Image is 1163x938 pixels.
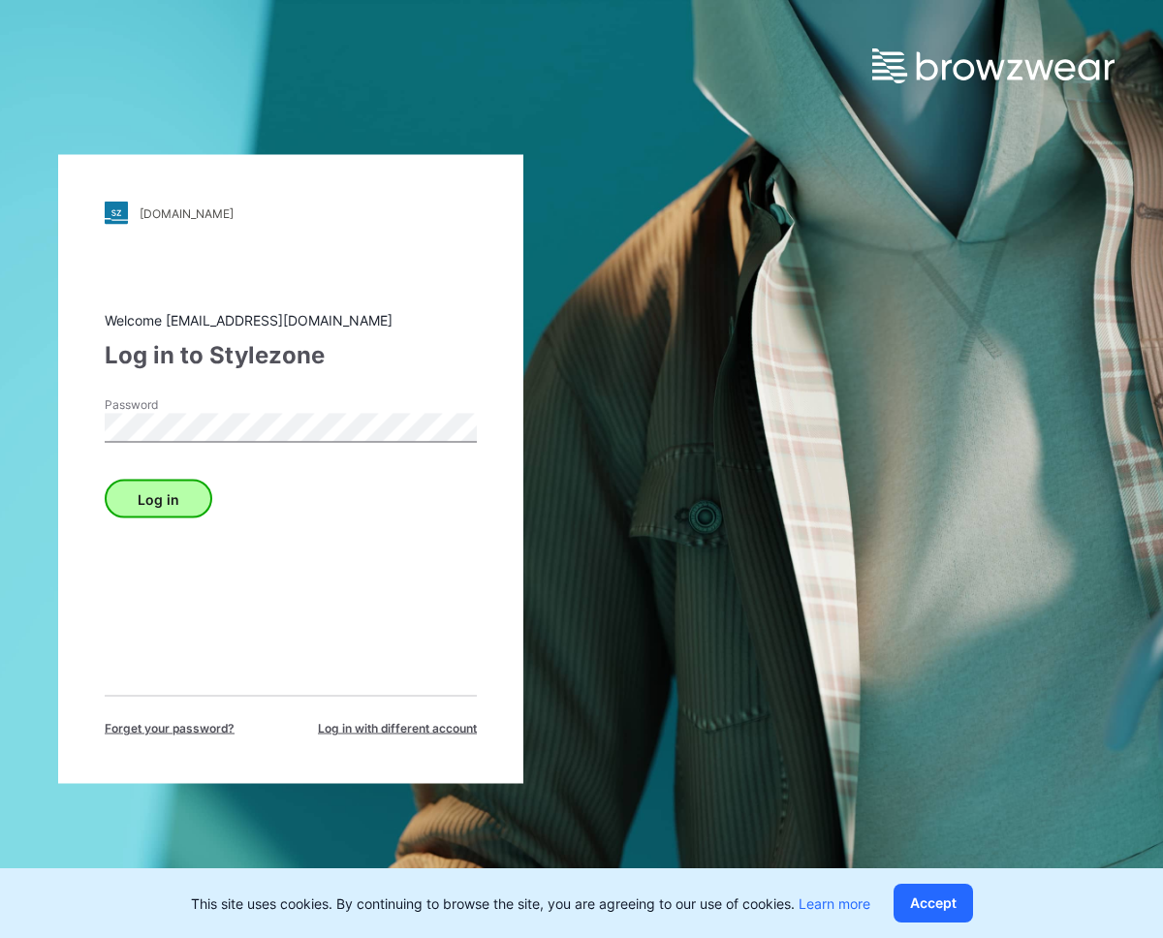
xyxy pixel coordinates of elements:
span: Log in with different account [318,720,477,737]
button: Log in [105,480,212,518]
span: Forget your password? [105,720,235,737]
label: Password [105,396,240,414]
a: [DOMAIN_NAME] [105,202,477,225]
img: stylezone-logo.562084cfcfab977791bfbf7441f1a819.svg [105,202,128,225]
button: Accept [894,884,973,922]
div: Log in to Stylezone [105,338,477,373]
div: Welcome [EMAIL_ADDRESS][DOMAIN_NAME] [105,310,477,330]
img: browzwear-logo.e42bd6dac1945053ebaf764b6aa21510.svg [872,48,1115,83]
a: Learn more [799,895,870,912]
p: This site uses cookies. By continuing to browse the site, you are agreeing to our use of cookies. [191,893,870,914]
div: [DOMAIN_NAME] [140,205,234,220]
